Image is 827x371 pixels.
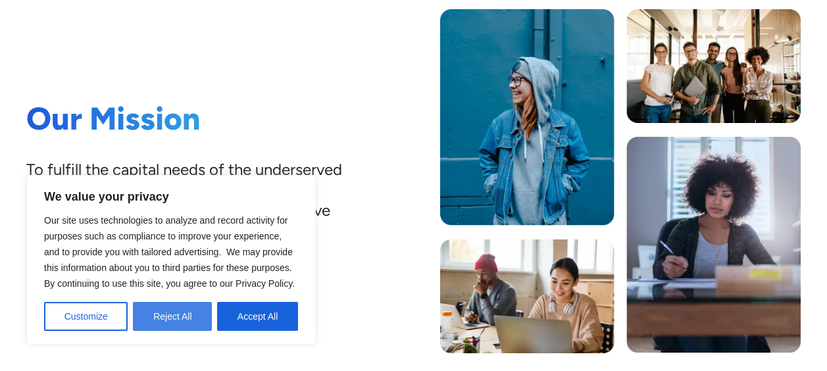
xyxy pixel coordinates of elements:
img: Photo collage of a woman in a blue jacket, five workers standing together, a man and a woman work... [440,9,801,353]
button: Accept All [217,302,298,331]
h1: Our Mission [26,100,342,138]
span: Our site uses technologies to analyze and record activity for purposes such as compliance to impr... [44,215,295,289]
button: Reject All [133,302,212,331]
div: We value your privacy [26,175,316,345]
p: We value your privacy [44,189,298,205]
div: To fulfill the capital needs of the underserved entrepreneurs and their main street businesses wi... [26,159,342,241]
button: Customize [44,302,128,331]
